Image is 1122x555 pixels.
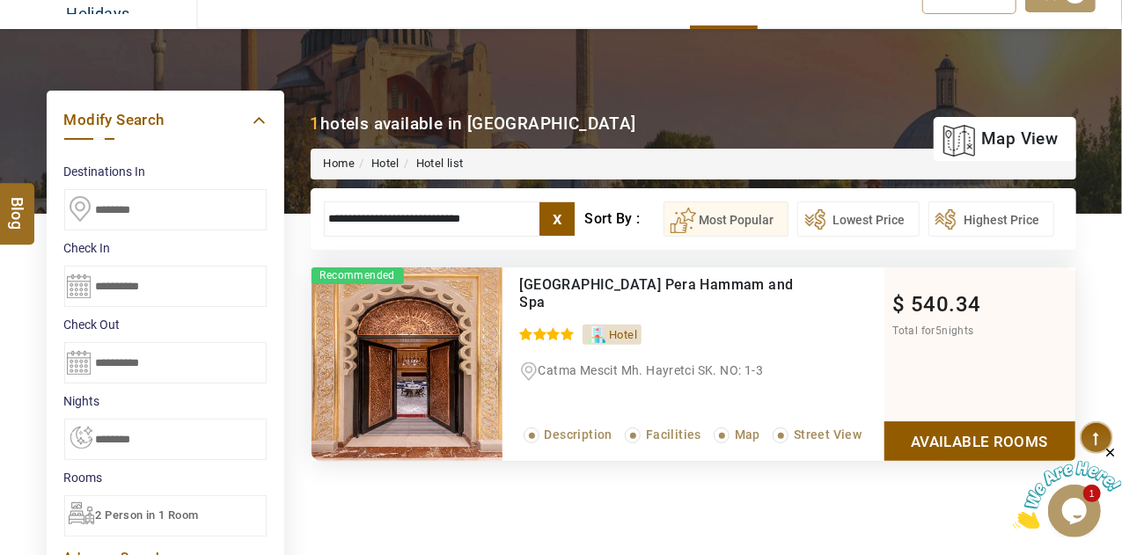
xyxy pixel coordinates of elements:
button: Highest Price [928,201,1054,237]
span: Hotel [609,328,637,341]
span: Blog [6,197,29,212]
a: Home [324,157,356,170]
span: Facilities [646,427,701,442]
b: 1 [311,113,320,134]
span: Total for nights [893,325,974,337]
label: Check In [64,239,267,257]
a: Show Rooms [884,421,1075,461]
img: 698066a_hb_a_003.jpg [312,267,502,461]
span: Catma Mescit Mh. Hayretci SK. NO: 1-3 [539,363,764,377]
div: Nova Plaza Pera Hammam and Spa [520,276,811,311]
button: Lowest Price [797,201,920,237]
button: Most Popular [664,201,788,237]
span: Map [735,427,760,442]
a: Hotel [371,157,400,170]
span: $ [893,292,906,317]
label: Check Out [64,316,267,333]
span: 2 Person in 1 Room [96,508,199,522]
label: x [539,202,575,236]
div: hotels available in [GEOGRAPHIC_DATA] [311,112,636,135]
a: map view [942,120,1058,158]
div: Sort By : [584,201,663,237]
label: Destinations In [64,163,267,180]
span: Street View [794,427,862,442]
span: Description [545,427,612,442]
li: Hotel list [400,156,464,172]
span: Recommended [312,267,404,284]
label: Rooms [64,469,267,486]
a: Modify Search [64,108,267,132]
label: nights [64,392,267,410]
span: 5 [935,325,942,337]
span: 540.34 [911,292,980,317]
a: [GEOGRAPHIC_DATA] Pera Hammam and Spa [520,276,794,310]
iframe: chat widget [1013,445,1122,529]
